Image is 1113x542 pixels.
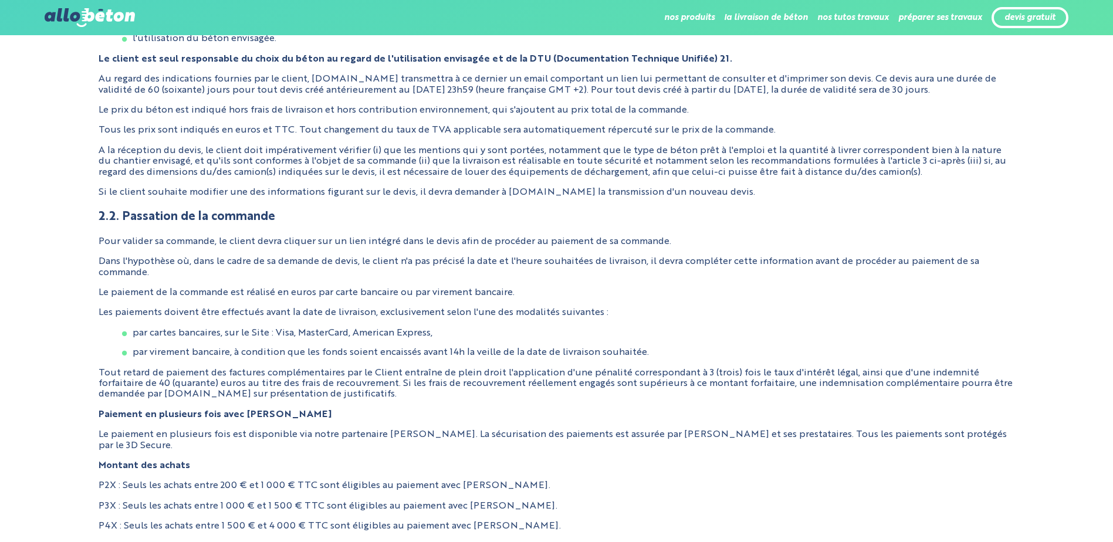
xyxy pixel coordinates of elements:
[99,125,1014,135] p: Tous les prix sont indiqués en euros et TTC. Tout changement du taux de TVA applicable sera autom...
[817,4,889,32] li: nos tutos travaux
[898,4,982,32] li: préparer ses travaux
[122,347,1014,358] li: par virement bancaire, à condition que les fonds soient encaissés avant 14h la veille de la date ...
[99,256,1014,278] p: Dans l'hypothèse où, dans le cadre de sa demande de devis, le client n'a pas précisé la date et l...
[99,410,332,419] b: Paiement en plusieurs fois avec [PERSON_NAME]
[99,145,1014,178] p: A la réception du devis, le client doit impérativement vérifier (i) que les mentions qui y sont p...
[724,4,808,32] li: la livraison de béton
[122,33,1014,44] li: l'utilisation du béton envisagée.
[99,287,1014,298] p: Le paiement de la commande est réalisé en euros par carte bancaire ou par virement bancaire.
[99,187,1014,198] p: Si le client souhaite modifier une des informations figurant sur le devis, il devra demander à [D...
[99,74,1014,96] p: Au regard des indications fournies par le client, [DOMAIN_NAME] transmettra à ce dernier un email...
[1004,13,1056,23] a: devis gratuit
[99,429,1014,451] p: Le paiement en plusieurs fois est disponible via notre partenaire [PERSON_NAME]. La sécurisation ...
[45,8,135,27] img: allobéton
[99,307,1014,318] p: Les paiements doivent être effectués avant la date de livraison, exclusivement selon l'une des mo...
[99,55,732,64] b: Le client est seul responsable du choix du béton au regard de l'utilisation envisagée et de la DT...
[99,480,1014,491] p: P2X : Seuls les achats entre 200 € et 1 000 € TTC sont éligibles au paiement avec [PERSON_NAME].
[99,521,1014,531] p: P4X : Seuls les achats entre 1 500 € et 4 000 € TTC sont éligibles au paiement avec [PERSON_NAME].
[99,461,190,470] b: Montant des achats
[99,236,1014,247] p: Pour valider sa commande, le client devra cliquer sur un lien intégré dans le devis afin de procé...
[664,4,715,32] li: nos produits
[99,105,1014,116] p: Le prix du béton est indiqué hors frais de livraison et hors contribution environnement, qui s'aj...
[99,501,1014,511] p: P3X : Seuls les achats entre 1 000 € et 1 500 € TTC sont éligibles au paiement avec [PERSON_NAME].
[99,368,1014,400] p: Tout retard de paiement des factures complémentaires par le Client entraîne de plein droit l'appl...
[122,328,1014,338] li: par cartes bancaires, sur le Site : Visa, MasterCard, American Express,
[99,210,1014,224] h3: 2.2. Passation de la commande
